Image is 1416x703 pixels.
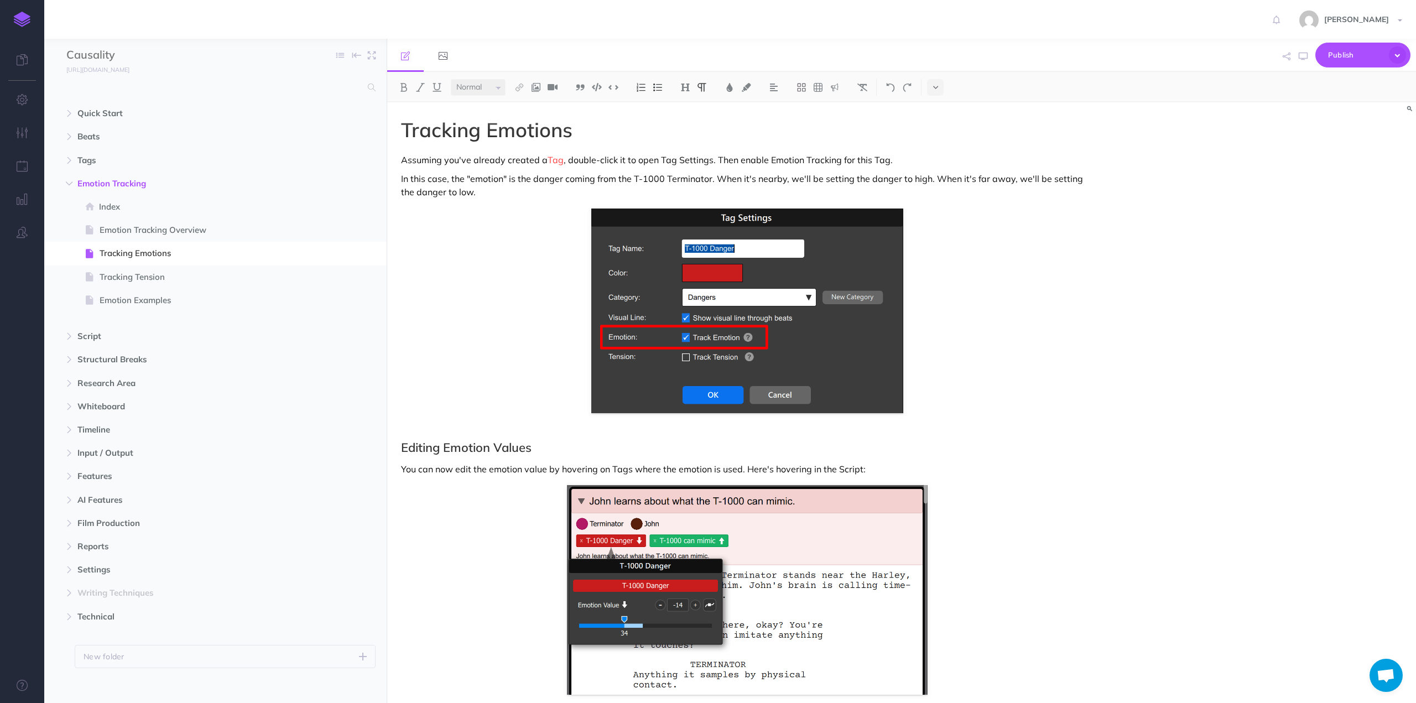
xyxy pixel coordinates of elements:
span: Tracking Emotions [100,247,320,260]
img: Text color button [725,83,735,92]
a: Tag [548,154,564,165]
img: Create table button [813,83,823,92]
img: Bold button [399,83,409,92]
span: Research Area [77,377,306,390]
img: Add image button [531,83,541,92]
img: Ordered list button [636,83,646,92]
span: Timeline [77,423,306,436]
span: Beats [77,130,306,143]
img: Text background color button [741,83,751,92]
img: Blockquote button [575,83,585,92]
p: You can now edit the emotion value by hovering on Tags where the emotion is used. Here's hovering... [401,462,1094,476]
span: Quick Start [77,107,306,120]
input: Search [66,77,361,97]
h2: Editing Emotion Values [401,441,1094,454]
p: Assuming you've already created a , double-click it to open Tag Settings. Then enable Emotion Tra... [401,153,1094,166]
span: Film Production [77,517,306,530]
input: Documentation Name [66,47,196,64]
img: 5e65f80bd5f055f0ce8376a852e1104c.jpg [1299,11,1319,30]
span: Features [77,470,306,483]
span: Emotion Tracking Overview [100,223,320,237]
span: Whiteboard [77,400,306,413]
button: New folder [75,645,376,668]
span: Script [77,330,306,343]
img: Add video button [548,83,558,92]
img: Link button [514,83,524,92]
img: logo-mark.svg [14,12,30,27]
span: Technical [77,610,306,623]
img: bdHvZYgBggHCdQrwTiiL.png [591,209,903,413]
img: Clear styles button [857,83,867,92]
img: Code block button [592,83,602,91]
span: Emotion Tracking [77,177,306,190]
img: Paragraph button [697,83,707,92]
img: Unordered list button [653,83,663,92]
img: Headings dropdown button [680,83,690,92]
img: Underline button [432,83,442,92]
span: Publish [1328,46,1383,64]
img: Inline code button [608,83,618,91]
button: Publish [1315,43,1410,67]
img: Alignment dropdown menu button [769,83,779,92]
span: Reports [77,540,306,553]
span: Emotion Examples [100,294,320,307]
img: C9UwjKQGmeYFyLy2s5os.png [567,485,927,695]
span: AI Features [77,493,306,507]
span: [PERSON_NAME] [1319,14,1394,24]
small: [URL][DOMAIN_NAME] [66,66,129,74]
p: New folder [84,650,124,663]
span: Structural Breaks [77,353,306,366]
span: Settings [77,563,306,576]
span: Writing Techniques [77,586,306,600]
h1: Tracking Emotions [401,119,1094,141]
img: Redo [902,83,912,92]
a: [URL][DOMAIN_NAME] [44,64,140,75]
div: Open chat [1370,659,1403,692]
span: Input / Output [77,446,306,460]
img: Callout dropdown menu button [830,83,840,92]
p: In this case, the "emotion" is the danger coming from the T-1000 Terminator. When it's nearby, we... [401,172,1094,199]
img: Italic button [415,83,425,92]
span: Tags [77,154,306,167]
span: Index [99,200,320,213]
img: Undo [886,83,896,92]
span: Tracking Tension [100,270,320,284]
